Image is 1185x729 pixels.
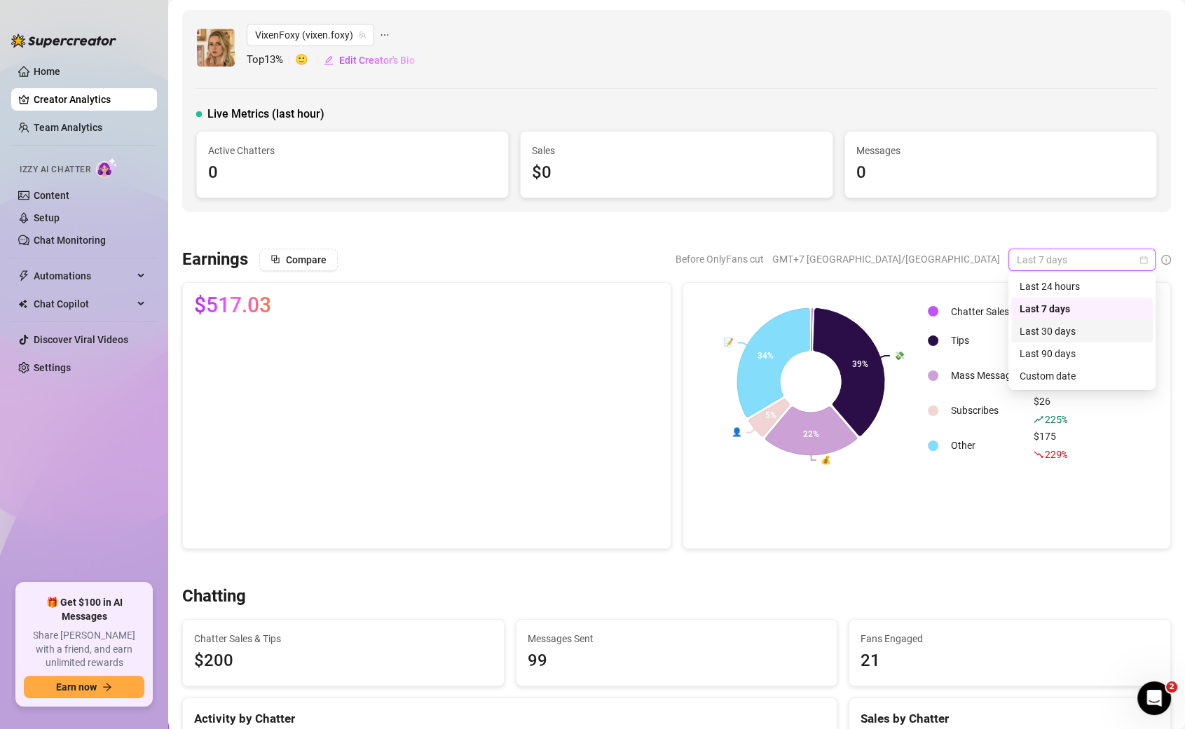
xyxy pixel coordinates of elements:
[34,66,60,77] a: Home
[528,631,826,646] span: Messages Sent
[1011,320,1153,342] div: Last 30 days
[856,160,1145,186] div: 0
[197,29,235,67] img: VixenFoxy
[1034,450,1043,459] span: fall
[11,34,116,48] img: logo-BBDzfeDw.svg
[255,25,366,46] span: VixenFoxy (vixen.foxy)
[295,52,323,69] span: 🙂
[772,249,1000,270] span: GMT+7 [GEOGRAPHIC_DATA]/[GEOGRAPHIC_DATA]
[1011,275,1153,298] div: Last 24 hours
[1020,346,1144,361] div: Last 90 days
[1034,394,1070,427] div: $26
[1011,365,1153,387] div: Custom date
[182,249,248,271] h3: Earnings
[861,648,1159,674] div: 21
[528,648,826,674] div: 99
[18,270,29,282] span: thunderbolt
[1017,249,1147,270] span: Last 7 days
[208,160,497,186] div: 0
[194,648,493,674] span: $200
[20,163,90,176] span: Izzy AI Chatter
[1166,681,1177,693] span: 2
[96,158,118,178] img: AI Chatter
[323,49,416,71] button: Edit Creator's Bio
[532,143,821,158] span: Sales
[1020,279,1144,294] div: Last 24 hours
[34,362,71,373] a: Settings
[270,254,280,264] span: block
[194,294,271,317] span: $517.03
[861,709,1159,728] div: Sales by Chatter
[1045,447,1067,461] span: 229 %
[339,55,415,66] span: Edit Creator's Bio
[722,337,733,347] text: 📝
[18,299,27,309] img: Chat Copilot
[194,631,493,646] span: Chatter Sales & Tips
[34,334,128,345] a: Discover Viral Videos
[324,55,334,65] span: edit
[1161,255,1171,265] span: info-circle
[182,585,246,608] h3: Chatting
[945,394,1027,427] td: Subscribes
[1020,301,1144,317] div: Last 7 days
[34,190,69,201] a: Content
[380,24,390,46] span: ellipsis
[1034,429,1070,462] div: $175
[24,629,144,670] span: Share [PERSON_NAME] with a friend, and earn unlimited rewards
[945,359,1027,392] td: Mass Messages
[945,300,1027,322] td: Chatter Sales
[24,596,144,623] span: 🎁 Get $100 in AI Messages
[893,350,904,361] text: 💸
[34,122,102,133] a: Team Analytics
[102,682,112,692] span: arrow-right
[945,324,1027,357] td: Tips
[1045,412,1067,426] span: 225 %
[34,265,133,287] span: Automations
[1034,415,1043,424] span: rise
[856,143,1145,158] span: Messages
[259,249,338,271] button: Compare
[34,212,60,223] a: Setup
[207,106,324,123] span: Live Metrics (last hour)
[286,254,327,265] span: Compare
[194,709,826,728] div: Activity by Chatter
[34,235,106,246] a: Chat Monitoring
[1011,342,1153,365] div: Last 90 days
[532,160,821,186] div: $0
[731,426,741,437] text: 👤
[945,429,1027,462] td: Other
[34,88,146,111] a: Creator Analytics
[56,681,97,693] span: Earn now
[1020,324,1144,339] div: Last 30 days
[247,52,295,69] span: Top 13 %
[24,676,144,698] button: Earn nowarrow-right
[1139,256,1148,264] span: calendar
[208,143,497,158] span: Active Chatters
[676,249,764,270] span: Before OnlyFans cut
[1011,298,1153,320] div: Last 7 days
[1137,681,1171,715] iframe: Intercom live chat
[1020,368,1144,384] div: Custom date
[34,293,133,315] span: Chat Copilot
[861,631,1159,646] span: Fans Engaged
[358,31,367,39] span: team
[820,454,830,465] text: 💰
